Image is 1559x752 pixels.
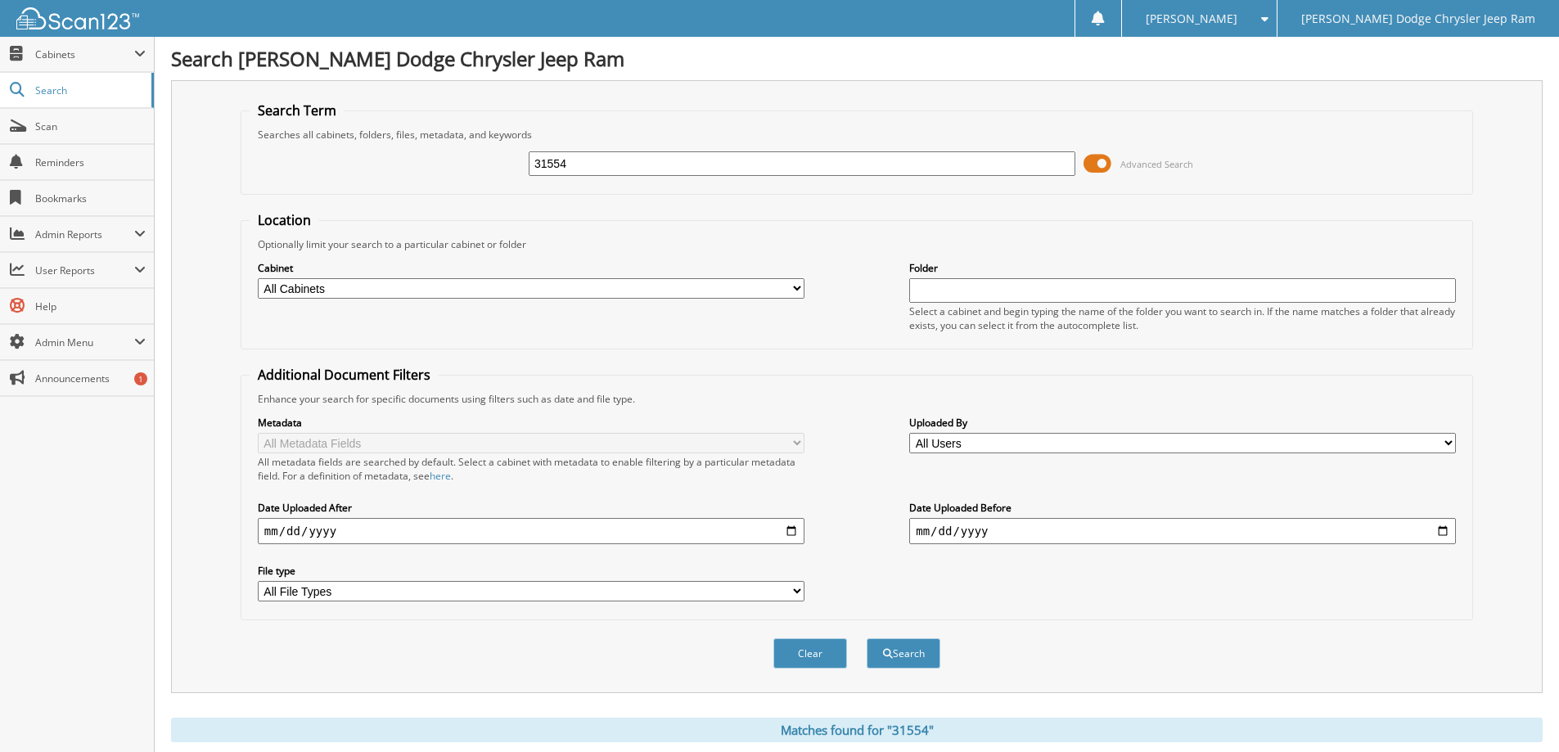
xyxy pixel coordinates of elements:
div: 1 [134,372,147,385]
label: Date Uploaded Before [909,501,1456,515]
span: Advanced Search [1120,158,1193,170]
div: All metadata fields are searched by default. Select a cabinet with metadata to enable filtering b... [258,455,804,483]
span: [PERSON_NAME] [1146,14,1237,24]
img: scan123-logo-white.svg [16,7,139,29]
span: Bookmarks [35,191,146,205]
label: Uploaded By [909,416,1456,430]
label: Folder [909,261,1456,275]
h1: Search [PERSON_NAME] Dodge Chrysler Jeep Ram [171,45,1543,72]
a: here [430,469,451,483]
span: User Reports [35,263,134,277]
legend: Location [250,211,319,229]
div: Enhance your search for specific documents using filters such as date and file type. [250,392,1464,406]
input: start [258,518,804,544]
span: [PERSON_NAME] Dodge Chrysler Jeep Ram [1301,14,1535,24]
span: Announcements [35,371,146,385]
span: Admin Menu [35,335,134,349]
button: Clear [773,638,847,669]
span: Search [35,83,143,97]
label: Date Uploaded After [258,501,804,515]
input: end [909,518,1456,544]
span: Admin Reports [35,227,134,241]
div: Select a cabinet and begin typing the name of the folder you want to search in. If the name match... [909,304,1456,332]
span: Help [35,299,146,313]
legend: Search Term [250,101,345,119]
button: Search [867,638,940,669]
span: Reminders [35,155,146,169]
legend: Additional Document Filters [250,366,439,384]
label: Cabinet [258,261,804,275]
span: Cabinets [35,47,134,61]
div: Optionally limit your search to a particular cabinet or folder [250,237,1464,251]
span: Scan [35,119,146,133]
div: Matches found for "31554" [171,718,1543,742]
label: Metadata [258,416,804,430]
div: Searches all cabinets, folders, files, metadata, and keywords [250,128,1464,142]
label: File type [258,564,804,578]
